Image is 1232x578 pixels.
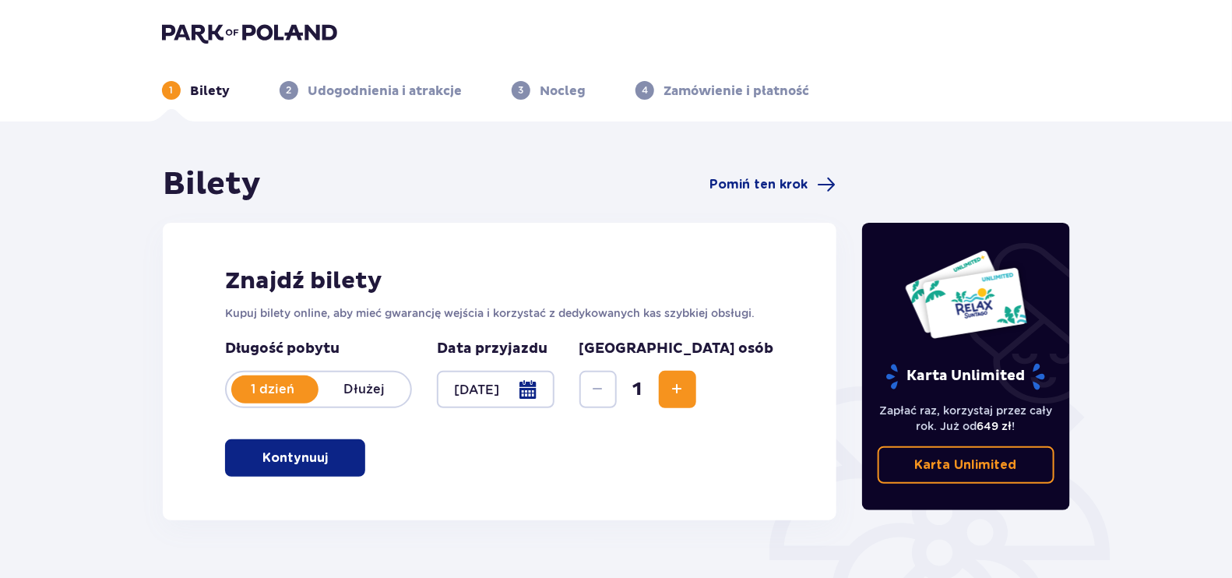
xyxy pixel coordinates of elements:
div: 2Udogodnienia i atrakcje [280,81,462,100]
p: Karta Unlimited [915,456,1017,474]
p: Bilety [190,83,230,100]
p: 1 dzień [227,381,319,398]
button: Zwiększ [659,371,696,408]
a: Pomiń ten krok [710,175,836,194]
h2: Znajdź bilety [225,266,774,296]
div: 1Bilety [162,81,230,100]
span: 1 [620,378,656,401]
img: Dwie karty całoroczne do Suntago z napisem 'UNLIMITED RELAX', na białym tle z tropikalnymi liśćmi... [904,249,1028,340]
img: Park of Poland logo [162,22,337,44]
button: Kontynuuj [225,439,365,477]
div: 3Nocleg [512,81,586,100]
p: Długość pobytu [225,340,412,358]
p: 3 [519,83,524,97]
div: 4Zamówienie i płatność [635,81,809,100]
p: Nocleg [540,83,586,100]
p: 1 [170,83,174,97]
span: 649 zł [977,420,1012,432]
p: 4 [642,83,648,97]
button: Zmniejsz [579,371,617,408]
p: Zapłać raz, korzystaj przez cały rok. Już od ! [878,403,1055,434]
a: Karta Unlimited [878,446,1055,484]
p: Zamówienie i płatność [664,83,809,100]
p: Kontynuuj [262,449,328,467]
h1: Bilety [163,165,261,204]
p: Dłużej [319,381,410,398]
p: 2 [287,83,292,97]
p: Data przyjazdu [437,340,547,358]
p: [GEOGRAPHIC_DATA] osób [579,340,774,358]
span: Pomiń ten krok [710,176,808,193]
p: Karta Unlimited [885,363,1047,390]
p: Udogodnienia i atrakcje [308,83,462,100]
p: Kupuj bilety online, aby mieć gwarancję wejścia i korzystać z dedykowanych kas szybkiej obsługi. [225,305,774,321]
